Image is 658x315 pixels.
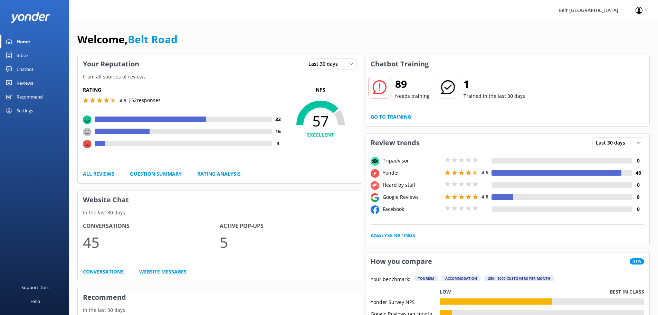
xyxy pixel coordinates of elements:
p: In the last 30 days [78,209,362,216]
h3: Recommend [78,288,362,306]
a: Question Summary [130,170,182,178]
h5: Rating [83,86,284,94]
span: 4.8 [481,193,488,200]
h1: Welcome, [77,31,178,48]
h4: 0 [632,205,644,213]
p: 45 [83,231,220,254]
span: New [630,258,644,265]
p: | 52 responses [128,96,161,104]
div: Support Docs [21,280,49,294]
div: Google Reviews [381,193,443,201]
p: NPS [284,86,357,94]
div: Help [30,294,40,308]
h4: 3 [272,140,284,147]
span: 57 [284,112,357,130]
div: Home [17,35,30,48]
div: 250 - 1000 customers per month [485,276,554,281]
h3: Website Chat [78,191,362,209]
span: 4.5 [481,169,488,176]
div: Inbox [17,48,29,62]
span: Last 30 days [596,139,629,147]
a: Conversations [83,268,124,276]
p: Needs training [395,92,430,100]
h4: 8 [632,193,644,201]
p: From all sources of reviews [78,73,362,81]
p: In the last 30 days [78,306,362,314]
h4: 16 [272,128,284,135]
a: All Reviews [83,170,114,178]
h4: 0 [632,157,644,165]
div: Settings [17,104,33,118]
img: yonder-white-logo.png [10,12,50,23]
h2: 1 [464,76,525,92]
a: Belt Road [128,32,178,46]
div: Tourism [414,276,438,281]
div: Facebook [381,205,443,213]
div: Reviews [17,76,33,90]
div: Recommend [17,90,43,104]
h3: How you compare [365,252,437,270]
h4: 33 [272,115,284,123]
h4: 48 [632,169,644,177]
h3: Your Reputation [78,55,144,73]
p: 5 [220,231,356,254]
a: Website Messages [139,268,187,276]
a: Go to Training [371,113,411,121]
a: Analyse Ratings [371,232,415,239]
h4: 0 [632,181,644,189]
div: Tripadvisor [381,157,443,165]
h4: EXCELLENT [284,131,357,139]
h3: Review trends [365,134,425,152]
p: Best in class [610,288,644,296]
h4: Active Pop-ups [220,222,356,231]
p: Trained in the last 30 days [464,92,525,100]
span: 4.5 [120,97,126,104]
a: Rating Analysis [197,170,241,178]
div: Chatbot [17,62,34,76]
div: Accommodation [442,276,480,281]
p: Low [440,288,451,296]
div: Yonder Survey NPS [371,298,440,305]
p: Your benchmark: [371,276,410,284]
h3: Chatbot Training [365,55,434,73]
h2: 89 [395,76,430,92]
div: Heard by staff [381,181,443,189]
span: Last 30 days [308,60,342,68]
div: Yonder [381,169,443,177]
h4: Conversations [83,222,220,231]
